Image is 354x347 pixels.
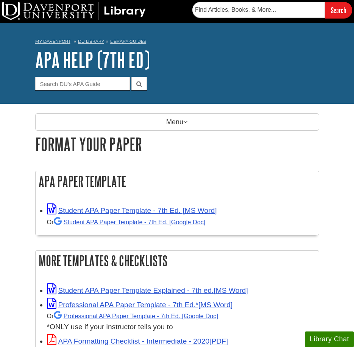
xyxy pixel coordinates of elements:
[2,2,146,20] img: DU Library
[192,2,325,18] input: Find Articles, Books, & More...
[47,301,233,309] a: Link opens in new window
[54,219,206,225] a: Student APA Paper Template - 7th Ed. [Google Doc]
[47,286,248,294] a: Link opens in new window
[35,77,130,90] input: Search DU's APA Guide
[54,313,218,319] a: Professional APA Paper Template - 7th Ed.
[35,38,70,45] a: My Davenport
[192,2,352,18] form: Searches DU Library's articles, books, and more
[47,337,228,345] a: Link opens in new window
[325,2,352,18] input: Search
[36,251,319,271] h2: More Templates & Checklists
[35,113,319,131] p: Menu
[47,310,315,333] div: *ONLY use if your instructor tells you to
[47,206,217,214] a: Link opens in new window
[305,331,354,347] button: Library Chat
[35,134,319,154] h1: Format Your Paper
[35,36,319,48] nav: breadcrumb
[36,171,319,191] h2: APA Paper Template
[110,39,146,44] a: Library Guides
[35,48,150,72] a: APA Help (7th Ed)
[78,39,104,44] a: DU Library
[47,219,206,225] small: Or
[47,313,218,319] small: Or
